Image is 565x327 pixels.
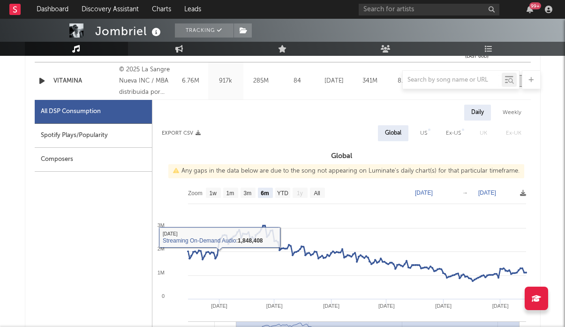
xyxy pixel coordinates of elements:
text: → [462,190,468,196]
input: Search by song name or URL [403,76,502,84]
div: Global [385,128,401,139]
div: Composers [35,148,152,172]
text: [DATE] [478,190,496,196]
text: 3M [157,222,164,228]
div: Ex-US [446,128,461,139]
text: [DATE] [492,303,508,309]
text: YTD [277,190,288,197]
button: 99+ [527,6,533,13]
div: Weekly [496,105,528,121]
input: Search for artists [359,4,499,15]
text: [DATE] [323,303,339,309]
div: Any gaps in the data below are due to the song not appearing on Luminate's daily chart(s) for tha... [168,164,524,178]
div: Jombriel [95,23,163,39]
h3: Global [152,151,531,162]
text: 1m [226,190,234,197]
div: All DSP Consumption [41,106,101,117]
div: Spotify Plays/Popularity [35,124,152,148]
text: 1M [157,270,164,275]
text: [DATE] [435,303,452,309]
div: Daily [464,105,491,121]
text: [DATE] [378,303,394,309]
text: 2M [157,246,164,251]
text: 0 [161,293,164,299]
text: 1y [297,190,303,197]
text: [DATE] [266,303,282,309]
div: 99 + [529,2,541,9]
div: US [420,128,427,139]
text: All [314,190,320,197]
div: © 2025 La Sangre Nueva INC / MBA distribuida por Warner Music Latina [119,64,170,98]
div: All DSP Consumption [35,100,152,124]
text: 1w [209,190,217,197]
text: [DATE] [211,303,227,309]
text: Zoom [188,190,203,197]
button: Tracking [175,23,234,38]
text: [DATE] [415,190,433,196]
text: 6m [261,190,269,197]
button: Export CSV [162,130,201,136]
text: 3m [243,190,251,197]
